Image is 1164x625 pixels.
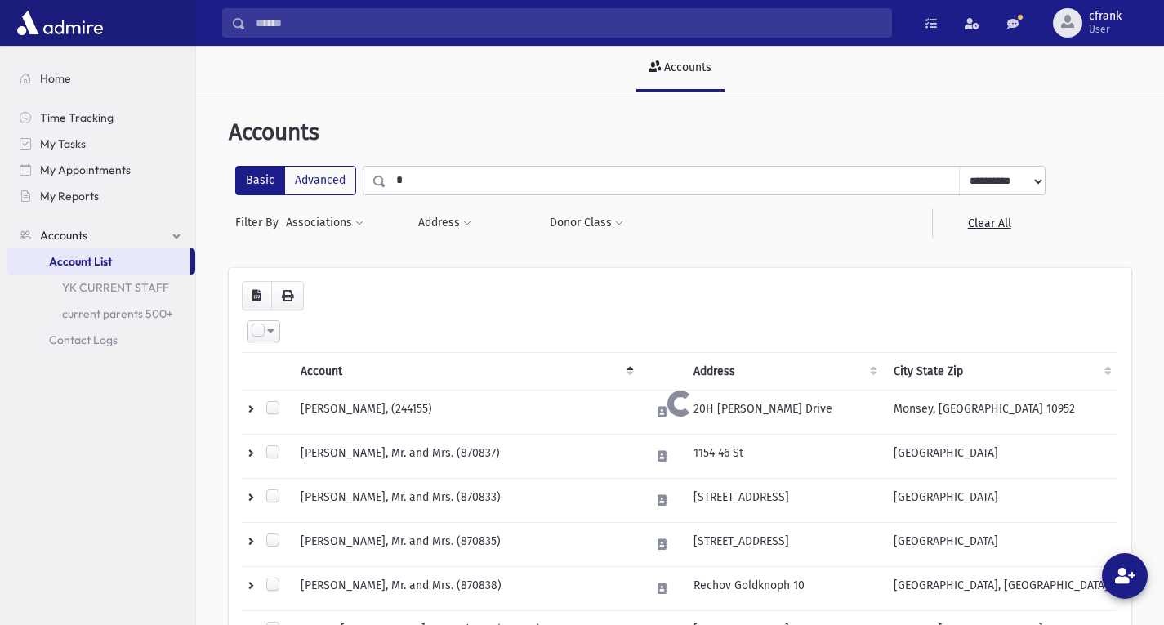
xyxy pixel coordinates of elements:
td: [PERSON_NAME], Mr. and Mrs. (870838) [291,567,640,611]
span: My Tasks [40,136,86,151]
button: CSV [242,281,272,310]
a: Time Tracking [7,105,195,131]
span: Account List [49,254,112,269]
button: Associations [285,208,364,238]
td: [GEOGRAPHIC_DATA] [884,479,1118,523]
span: Home [40,71,71,86]
img: AdmirePro [13,7,107,39]
td: Rechov Goldknoph 10 [684,567,884,611]
button: Address [417,208,472,238]
td: [GEOGRAPHIC_DATA], [GEOGRAPHIC_DATA] [884,567,1118,611]
a: My Reports [7,183,195,209]
span: Filter By [235,214,285,231]
td: 1154 46 St [684,435,884,479]
div: Accounts [661,60,711,74]
td: Monsey, [GEOGRAPHIC_DATA] 10952 [884,391,1118,435]
a: Account List [7,248,190,275]
a: YK CURRENT STAFF [7,275,195,301]
button: Donor Class [549,208,624,238]
span: Accounts [40,228,87,243]
span: Time Tracking [40,110,114,125]
label: Advanced [284,166,356,195]
td: [GEOGRAPHIC_DATA] [884,435,1118,479]
a: current parents 500+ [7,301,195,327]
span: User [1089,23,1122,36]
label: Basic [235,166,285,195]
a: Contact Logs [7,327,195,353]
input: Search [246,8,891,38]
a: Accounts [7,222,195,248]
td: [PERSON_NAME], Mr. and Mrs. (870833) [291,479,640,523]
div: FilterModes [235,166,356,195]
th: City State Zip : activate to sort column ascending [884,353,1118,391]
a: Home [7,65,195,92]
button: Print [271,281,304,310]
td: [PERSON_NAME], Mr. and Mrs. (870835) [291,523,640,567]
td: [PERSON_NAME], (244155) [291,391,640,435]
td: [STREET_ADDRESS] [684,523,884,567]
span: cfrank [1089,10,1122,23]
td: [GEOGRAPHIC_DATA] [884,523,1118,567]
td: [STREET_ADDRESS] [684,479,884,523]
span: Contact Logs [49,333,118,347]
td: [PERSON_NAME], Mr. and Mrs. (870837) [291,435,640,479]
span: Accounts [229,118,319,145]
a: Clear All [932,208,1046,238]
th: Account: activate to sort column descending [291,353,640,391]
span: My Reports [40,189,99,203]
span: My Appointments [40,163,131,177]
a: Accounts [636,46,725,92]
a: My Appointments [7,157,195,183]
th: Address : activate to sort column ascending [684,353,884,391]
td: 20H [PERSON_NAME] Drive [684,391,884,435]
a: My Tasks [7,131,195,157]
